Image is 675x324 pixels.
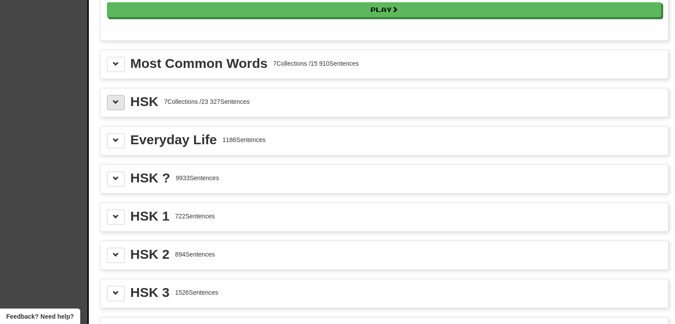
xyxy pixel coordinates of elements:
[176,174,219,182] div: 9933 Sentences
[273,59,359,68] div: 7 Collections / 15 910 Sentences
[130,286,170,299] div: HSK 3
[130,95,158,108] div: HSK
[107,2,661,17] button: Play
[6,312,74,321] span: Open feedback widget
[130,57,268,70] div: Most Common Words
[222,135,265,144] div: 1186 Sentences
[175,250,215,259] div: 894 Sentences
[130,248,170,261] div: HSK 2
[130,133,217,146] div: Everyday Life
[175,288,218,297] div: 1526 Sentences
[130,209,170,223] div: HSK 1
[164,97,249,106] div: 7 Collections / 23 327 Sentences
[130,171,170,185] div: HSK ?
[175,212,215,221] div: 722 Sentences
